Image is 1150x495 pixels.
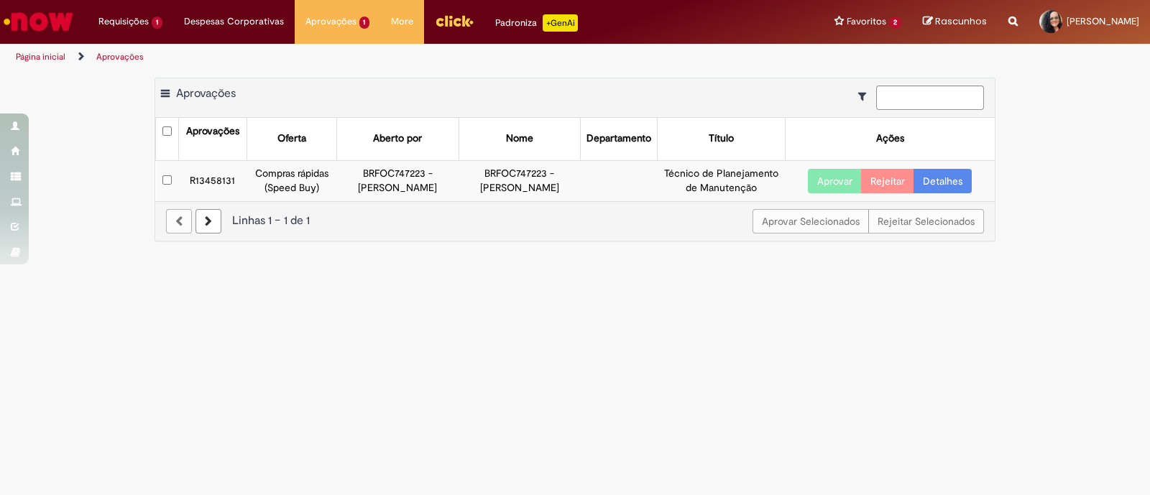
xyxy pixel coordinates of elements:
[876,131,904,146] div: Ações
[391,14,413,29] span: More
[178,118,247,160] th: Aprovações
[889,17,901,29] span: 2
[359,17,370,29] span: 1
[166,213,984,229] div: Linhas 1 − 1 de 1
[247,160,337,200] td: Compras rápidas (Speed Buy)
[98,14,149,29] span: Requisições
[858,91,873,101] i: Mostrar filtros para: Suas Solicitações
[435,10,474,32] img: click_logo_yellow_360x200.png
[373,131,422,146] div: Aberto por
[178,160,247,200] td: R13458131
[543,14,578,32] p: +GenAi
[847,14,886,29] span: Favoritos
[459,160,580,200] td: BRFOC747223 - [PERSON_NAME]
[184,14,284,29] span: Despesas Corporativas
[1067,15,1139,27] span: [PERSON_NAME]
[808,169,862,193] button: Aprovar
[11,44,756,70] ul: Trilhas de página
[923,15,987,29] a: Rascunhos
[935,14,987,28] span: Rascunhos
[337,160,459,200] td: BRFOC747223 - [PERSON_NAME]
[1,7,75,36] img: ServiceNow
[914,169,972,193] a: Detalhes
[709,131,734,146] div: Título
[495,14,578,32] div: Padroniza
[861,169,914,193] button: Rejeitar
[277,131,306,146] div: Oferta
[657,160,785,200] td: Técnico de Planejamento de Manutenção
[152,17,162,29] span: 1
[96,51,144,63] a: Aprovações
[305,14,356,29] span: Aprovações
[586,131,651,146] div: Departamento
[16,51,65,63] a: Página inicial
[186,124,239,139] div: Aprovações
[506,131,533,146] div: Nome
[176,86,236,101] span: Aprovações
